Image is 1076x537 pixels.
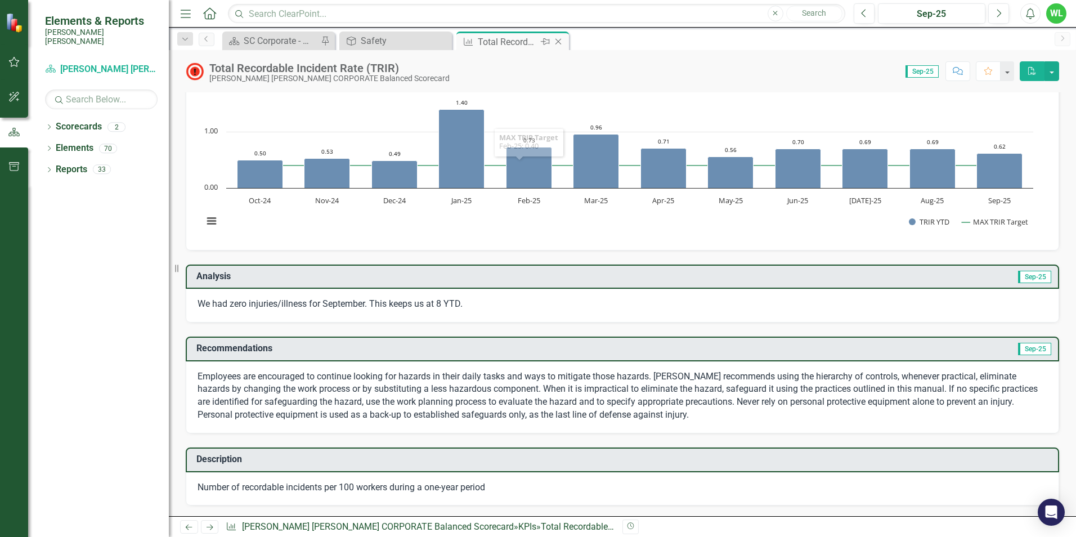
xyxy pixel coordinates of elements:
span: Sep-25 [905,65,939,78]
a: Scorecards [56,120,102,133]
path: Oct-24, 0.5. TRIR YTD. [237,160,283,188]
div: Open Intercom Messenger [1038,499,1065,526]
a: KPIs [518,521,536,532]
span: Elements & Reports [45,14,158,28]
text: 0.62 [994,142,1006,150]
text: 0.69 [927,138,939,146]
div: Safety [361,34,449,48]
h3: Recommendations [196,343,786,353]
h3: Analysis [196,271,625,281]
a: SC Corporate - Welcome to ClearPoint [225,34,318,48]
a: [PERSON_NAME] [PERSON_NAME] CORPORATE Balanced Scorecard [45,63,158,76]
path: Feb-25, 0.73. TRIR YTD. [506,147,552,188]
input: Search ClearPoint... [228,4,845,24]
button: View chart menu, Chart [204,213,219,229]
button: Show MAX TRIR Target [962,217,1029,227]
button: Search [786,6,842,21]
text: Apr-25 [652,195,674,205]
div: » » [226,521,614,534]
div: [PERSON_NAME] [PERSON_NAME] CORPORATE Balanced Scorecard [209,74,450,83]
path: Apr-25, 0.71. TRIR YTD. [641,148,687,188]
small: [PERSON_NAME] [PERSON_NAME] [45,28,158,46]
div: 2 [107,122,125,132]
text: 0.56 [725,146,737,154]
text: 0.00 [204,182,218,192]
div: Total Recordable Incident Rate (TRIR) [541,521,689,532]
text: 0.71 [658,137,670,145]
text: May-25 [719,195,743,205]
text: Nov-24 [315,195,339,205]
svg: Interactive chart [198,70,1039,239]
path: Aug-25, 0.6943. TRIR YTD. [910,149,956,188]
text: 1.00 [204,126,218,136]
button: Show TRIR YTD [909,217,949,227]
text: 1.40 [456,99,468,106]
path: Nov-24, 0.53. TRIR YTD. [304,158,350,188]
path: Sep-25, 0.62. TRIR YTD. [977,153,1023,188]
button: Sep-25 [878,3,985,24]
span: Number of recordable incidents per 100 workers during a one-year period [198,482,485,493]
text: 0.69 [859,138,871,146]
a: Reports [56,163,87,176]
a: Elements [56,142,93,155]
text: Sep-25 [988,195,1011,205]
img: Above MAX Target [186,62,204,80]
path: Jul-25, 0.6926. TRIR YTD. [842,149,888,188]
text: 0.53 [321,147,333,155]
text: Jan-25 [450,195,472,205]
div: 33 [93,165,111,174]
div: 70 [99,144,117,153]
text: Dec-24 [383,195,406,205]
path: Mar-25, 0.96. TRIR YTD. [573,134,619,188]
p: Employees are encouraged to continue looking for hazards in their daily tasks and ways to mitigat... [198,370,1047,422]
input: Search Below... [45,89,158,109]
path: Jun-25, 0.7. TRIR YTD. [775,149,821,188]
button: WL [1046,3,1066,24]
div: Total Recordable Incident Rate (TRIR) [209,62,450,74]
text: Aug-25 [921,195,944,205]
img: ClearPoint Strategy [6,13,25,33]
path: Jan-25, 1.4. TRIR YTD. [439,109,485,188]
a: [PERSON_NAME] [PERSON_NAME] CORPORATE Balanced Scorecard [242,521,514,532]
span: Sep-25 [1018,343,1051,355]
div: Total Recordable Incident Rate (TRIR) [478,35,538,49]
div: Chart. Highcharts interactive chart. [198,70,1047,239]
span: Search [802,8,826,17]
text: Mar-25 [584,195,608,205]
text: 0.50 [254,149,266,157]
text: 0.49 [389,150,401,158]
text: Jun-25 [786,195,808,205]
text: Feb-25 [518,195,540,205]
path: Dec-24, 0.49. TRIR YTD. [372,160,418,188]
text: Oct-24 [249,195,271,205]
h3: Description [196,454,1052,464]
text: 0.73 [523,136,535,144]
span: Sep-25 [1018,271,1051,283]
p: We had zero injuries/illness for September. This keeps us at 8 YTD. [198,298,1047,311]
text: [DATE]-25 [849,195,881,205]
div: Sep-25 [882,7,981,21]
text: 0.70 [792,138,804,146]
path: May-25, 0.56. TRIR YTD. [708,156,754,188]
text: 0.96 [590,123,602,131]
div: SC Corporate - Welcome to ClearPoint [244,34,318,48]
a: Safety [342,34,449,48]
